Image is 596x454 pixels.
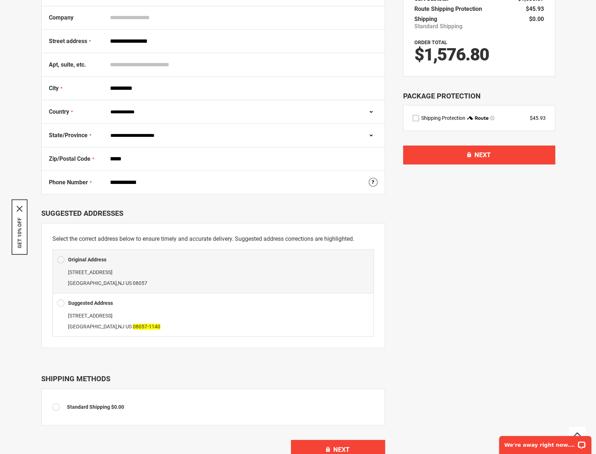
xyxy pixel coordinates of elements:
[530,114,546,122] div: $45.93
[421,115,465,121] span: Shipping Protection
[68,300,113,306] b: Suggested Address
[41,209,385,218] div: Suggested Addresses
[526,5,544,12] span: $45.93
[68,324,117,329] span: [GEOGRAPHIC_DATA]
[68,280,117,286] span: [GEOGRAPHIC_DATA]
[49,85,59,92] span: City
[403,91,555,101] div: Package Protection
[68,313,113,319] span: [STREET_ADDRESS]
[126,280,132,286] span: US
[413,114,546,122] div: route shipping protection selector element
[17,206,22,212] svg: close icon
[67,404,110,410] span: Standard Shipping
[49,108,69,115] span: Country
[494,431,596,454] iframe: LiveChat chat widget
[49,14,73,21] span: Company
[41,374,385,383] div: Shipping Methods
[414,39,447,45] strong: Order Total
[529,16,544,22] span: $0.00
[414,4,486,14] th: Route Shipping Protection
[474,151,491,159] span: Next
[49,155,90,162] span: Zip/Postal Code
[57,267,369,289] div: ,
[403,146,555,164] button: Next
[49,179,88,186] span: Phone Number
[49,38,87,45] span: Street address
[490,116,494,120] span: Learn more
[68,269,113,275] span: [STREET_ADDRESS]
[133,280,147,286] span: 08057
[17,218,22,248] button: GET 10% OFF
[126,324,132,329] span: US
[414,23,462,30] span: Standard Shipping
[118,280,124,286] span: NJ
[414,16,437,22] span: Shipping
[111,404,124,410] span: $0.00
[49,132,88,139] span: State/Province
[118,324,124,329] span: NJ
[414,44,489,65] span: $1,576.80
[52,234,374,244] p: Select the correct address below to ensure timely and accurate delivery. Suggested address correc...
[17,206,22,212] button: Close
[49,61,86,68] span: Apt, suite, etc.
[333,446,350,453] span: Next
[133,324,160,329] span: 08057-1140
[57,310,369,332] div: ,
[68,257,106,262] b: Original Address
